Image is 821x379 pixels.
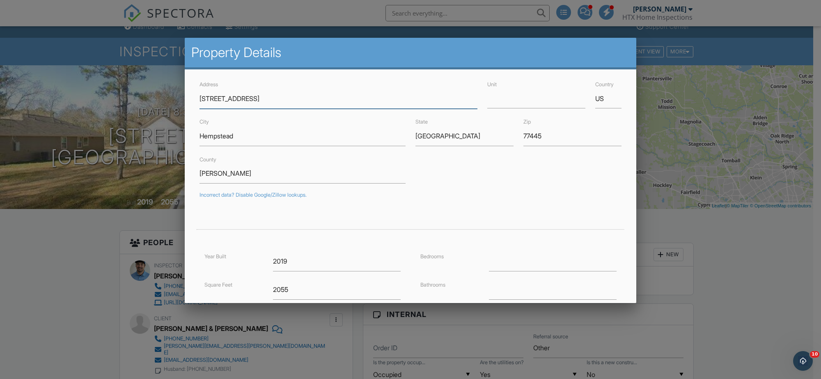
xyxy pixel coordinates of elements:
label: Square Feet [204,282,232,288]
span: 10 [810,351,819,358]
label: State [415,119,428,125]
h2: Property Details [191,44,630,61]
label: Bedrooms [420,253,444,260]
label: Year Built [204,253,226,260]
label: Country [595,81,614,87]
label: County [200,156,216,163]
label: Bathrooms [420,282,445,288]
label: City [200,119,209,125]
label: Zip [523,119,531,125]
div: Incorrect data? Disable Google/Zillow lookups. [200,192,621,198]
label: Unit [487,81,497,87]
label: Address [200,81,218,87]
iframe: Intercom live chat [793,351,813,371]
